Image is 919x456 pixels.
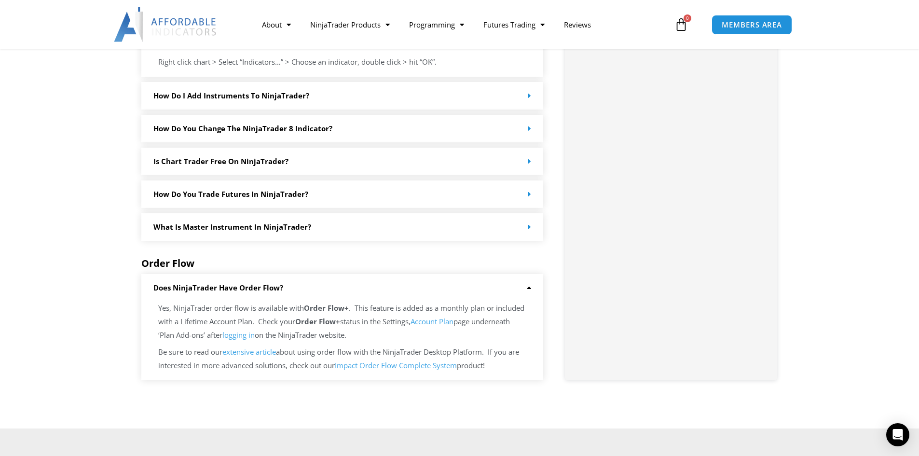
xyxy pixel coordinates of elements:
[153,189,308,199] a: How do you trade futures in NinjaTrader?
[722,21,782,28] span: MEMBERS AREA
[886,423,909,446] div: Open Intercom Messenger
[141,115,544,142] div: How do you change the NinjaTrader 8 Indicator?
[301,14,399,36] a: NinjaTrader Products
[141,38,544,77] div: How do you add indicators to NinjaTrader?
[684,14,691,22] span: 0
[114,7,218,42] img: LogoAI | Affordable Indicators – NinjaTrader
[399,14,474,36] a: Programming
[252,14,672,36] nav: Menu
[411,317,453,326] a: Account Plan
[141,180,544,208] div: How do you trade futures in NinjaTrader?
[153,222,311,232] a: What is master instrument in NinjaTrader?
[222,347,276,357] a: extensive article
[141,274,544,302] div: Does NinjaTrader have order flow?
[153,283,283,292] a: Does NinjaTrader have order flow?
[295,317,340,326] b: Order Flow+
[158,345,527,373] p: Be sure to read our about using order flow with the NinjaTrader Desktop Platform. If you are inte...
[474,14,554,36] a: Futures Trading
[712,15,792,35] a: MEMBERS AREA
[335,360,457,370] a: Impact Order Flow Complete System
[141,82,544,110] div: How do I add instruments to NinjaTrader?
[141,148,544,175] div: Is chart Trader free on NinjaTrader?
[153,91,309,100] a: How do I add instruments to NinjaTrader?
[660,11,702,39] a: 0
[158,55,527,69] p: Right click chart > Select “Indicators…” > Choose an indicator, double click > hit “OK”.
[252,14,301,36] a: About
[554,14,601,36] a: Reviews
[141,302,544,380] div: Does NinjaTrader have order flow?
[304,303,349,313] b: Order Flow+
[222,330,255,340] a: logging in
[141,258,544,269] h5: Order Flow
[141,213,544,241] div: What is master instrument in NinjaTrader?
[158,302,527,342] p: Yes, NinjaTrader order flow is available with . This feature is added as a monthly plan or includ...
[153,156,288,166] a: Is chart Trader free on NinjaTrader?
[153,124,332,133] a: How do you change the NinjaTrader 8 Indicator?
